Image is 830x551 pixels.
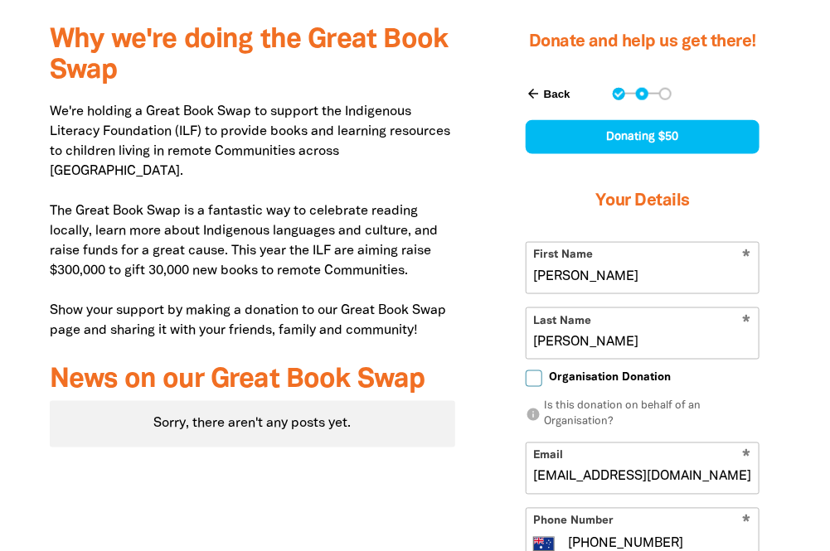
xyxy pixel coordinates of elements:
[613,88,625,100] button: Navigate to step 1 of 3 to enter your donation amount
[519,80,577,108] button: Back
[50,401,455,447] div: Sorry, there aren't any posts yet.
[636,88,648,100] button: Navigate to step 2 of 3 to enter your details
[526,408,541,423] i: info
[50,27,448,82] span: Why we're doing the Great Book Swap
[50,102,455,341] p: We're holding a Great Book Swap to support the Indigenous Literacy Foundation (ILF) to provide bo...
[526,399,760,432] p: Is this donation on behalf of an Organisation?
[526,171,760,231] h3: Your Details
[50,365,455,395] h3: News on our Great Book Swap
[526,370,542,387] input: Organisation Donation
[549,370,671,386] span: Organisation Donation
[526,120,760,154] div: Donating $50
[526,86,541,101] i: arrow_back
[659,88,672,100] button: Navigate to step 3 of 3 to enter your payment details
[50,401,455,447] div: Paginated content
[742,515,750,531] i: Required
[529,34,756,50] span: Donate and help us get there!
